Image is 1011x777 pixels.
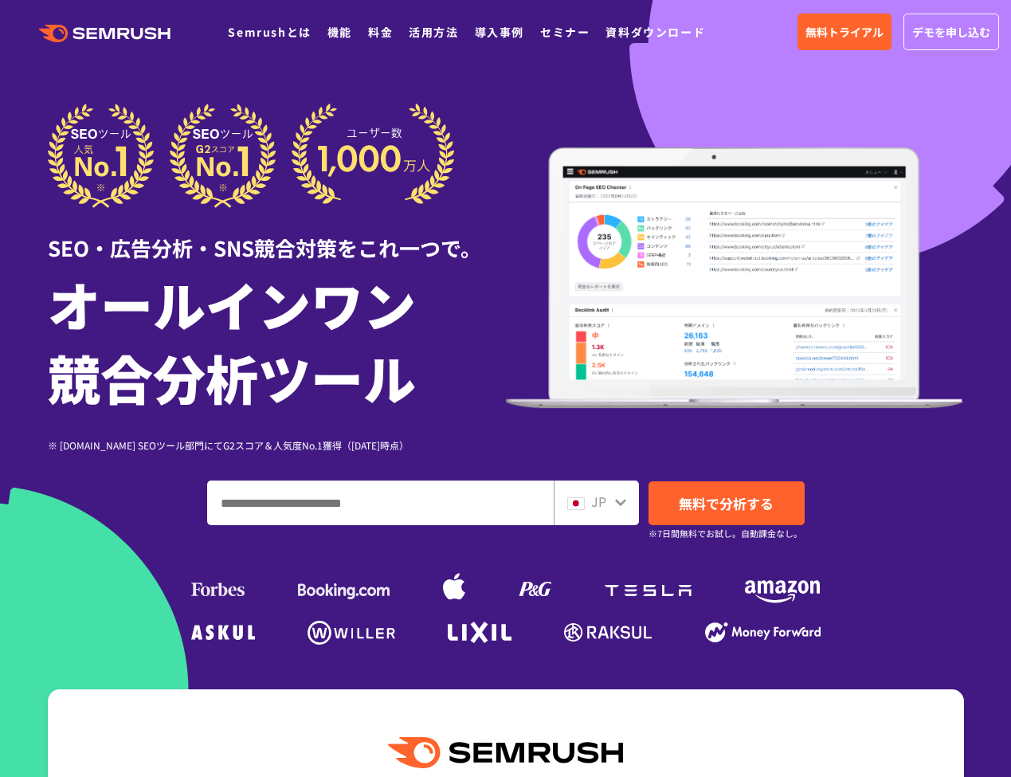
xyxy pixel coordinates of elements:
a: デモを申し込む [903,14,999,50]
img: Semrush [388,737,622,768]
h1: オールインワン 競合分析ツール [48,267,506,414]
a: 資料ダウンロード [605,24,705,40]
span: 無料で分析する [679,493,774,513]
span: JP [591,492,606,511]
a: 無料トライアル [797,14,891,50]
a: 導入事例 [475,24,524,40]
a: Semrushとは [228,24,311,40]
a: 活用方法 [409,24,458,40]
div: ※ [DOMAIN_NAME] SEOツール部門にてG2スコア＆人気度No.1獲得（[DATE]時点） [48,438,506,453]
a: セミナー [540,24,590,40]
span: デモを申し込む [912,23,990,41]
a: 機能 [327,24,352,40]
div: SEO・広告分析・SNS競合対策をこれ一つで。 [48,208,506,263]
span: 無料トライアル [805,23,884,41]
small: ※7日間無料でお試し。自動課金なし。 [649,526,802,541]
input: ドメイン、キーワードまたはURLを入力してください [208,481,553,524]
a: 料金 [368,24,393,40]
a: 無料で分析する [649,481,805,525]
